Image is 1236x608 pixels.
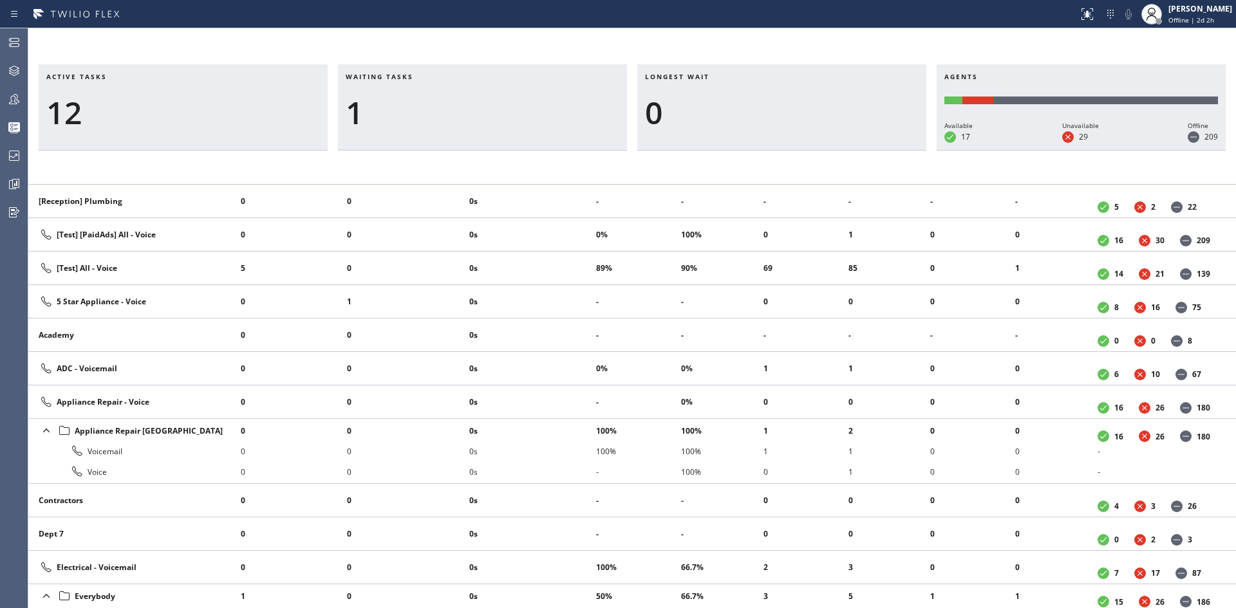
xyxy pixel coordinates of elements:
dd: 0 [1114,534,1119,545]
dt: Unavailable [1139,596,1150,607]
dd: 7 [1114,567,1119,578]
li: - [1098,461,1221,482]
dt: Available [944,131,956,143]
li: 100% [681,461,763,482]
div: 0 [645,94,919,131]
li: 3 [763,585,848,606]
dd: 4 [1114,501,1119,511]
div: Appliance Repair [GEOGRAPHIC_DATA] [39,421,230,439]
dt: Offline [1171,335,1183,347]
div: Unavailable [1062,120,1099,131]
dt: Available [1098,235,1109,246]
dt: Available [1098,268,1109,280]
div: [Test] All - Voice [39,261,230,276]
li: 0 [763,461,848,482]
li: 5 [848,585,931,606]
li: 0 [347,524,469,544]
li: - [596,191,681,212]
li: - [681,291,763,312]
div: Everybody [39,587,230,605]
li: 1 [848,441,931,461]
span: Longest wait [645,72,709,81]
li: 0 [347,358,469,379]
div: Available: 17 [944,97,962,104]
li: 0 [930,557,1015,578]
li: 0 [1015,225,1098,245]
dd: 0 [1114,335,1119,346]
li: 0 [848,291,931,312]
li: 2 [763,557,848,578]
li: 66.7% [681,557,763,578]
li: - [1015,191,1098,212]
li: 0% [596,358,681,379]
li: 0 [241,225,347,245]
dd: 209 [1204,131,1218,142]
li: 0 [347,258,469,279]
dd: 2 [1151,201,1156,212]
li: 0 [1015,420,1098,441]
li: 0s [469,420,596,441]
li: 0 [763,524,848,544]
dt: Offline [1175,369,1187,380]
li: - [596,461,681,482]
dt: Unavailable [1134,501,1146,512]
li: 1 [347,291,469,312]
li: 0 [347,441,469,461]
li: - [848,191,931,212]
li: 100% [681,441,763,461]
li: 0 [1015,557,1098,578]
li: 90% [681,258,763,279]
div: [PERSON_NAME] [1168,3,1232,14]
li: 0% [681,392,763,412]
div: 12 [46,94,320,131]
li: 69 [763,258,848,279]
li: 0s [469,490,596,511]
li: - [596,392,681,412]
li: 0 [930,358,1015,379]
dt: Unavailable [1134,369,1146,380]
div: Offline: 209 [994,97,1218,104]
dd: 5 [1114,201,1119,212]
li: 1 [848,358,931,379]
dd: 22 [1188,201,1197,212]
dt: Unavailable [1139,430,1150,442]
li: 0 [930,490,1015,511]
dd: 21 [1156,268,1165,279]
dt: Unavailable [1134,567,1146,579]
dd: 17 [961,131,970,142]
li: 0 [241,461,347,482]
li: 0s [469,291,596,312]
dt: Offline [1175,302,1187,313]
li: 0 [241,490,347,511]
dt: Offline [1180,235,1192,246]
li: 0 [241,392,347,412]
dt: Unavailable [1134,335,1146,347]
dt: Unavailable [1139,235,1150,246]
li: 100% [681,420,763,441]
li: 0 [930,461,1015,482]
dt: Available [1098,302,1109,313]
span: Offline | 2d 2h [1168,15,1214,24]
div: Electrical - Voicemail [39,560,230,575]
li: - [930,325,1015,345]
li: 0 [241,358,347,379]
div: Contractors [39,495,230,506]
div: Voicemail [39,443,230,459]
li: 0 [241,557,347,578]
li: 1 [1015,258,1098,279]
li: 1 [241,585,347,606]
li: 2 [848,420,931,441]
li: 0s [469,441,596,461]
dd: 16 [1114,431,1123,442]
div: Academy [39,329,230,340]
li: 1 [763,358,848,379]
dd: 139 [1197,268,1210,279]
div: Dept 7 [39,528,230,539]
li: 100% [596,441,681,461]
dd: 3 [1151,501,1156,511]
dt: Unavailable [1134,201,1146,213]
li: 0s [469,225,596,245]
li: 0 [1015,392,1098,412]
li: 1 [930,585,1015,606]
li: - [596,490,681,511]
